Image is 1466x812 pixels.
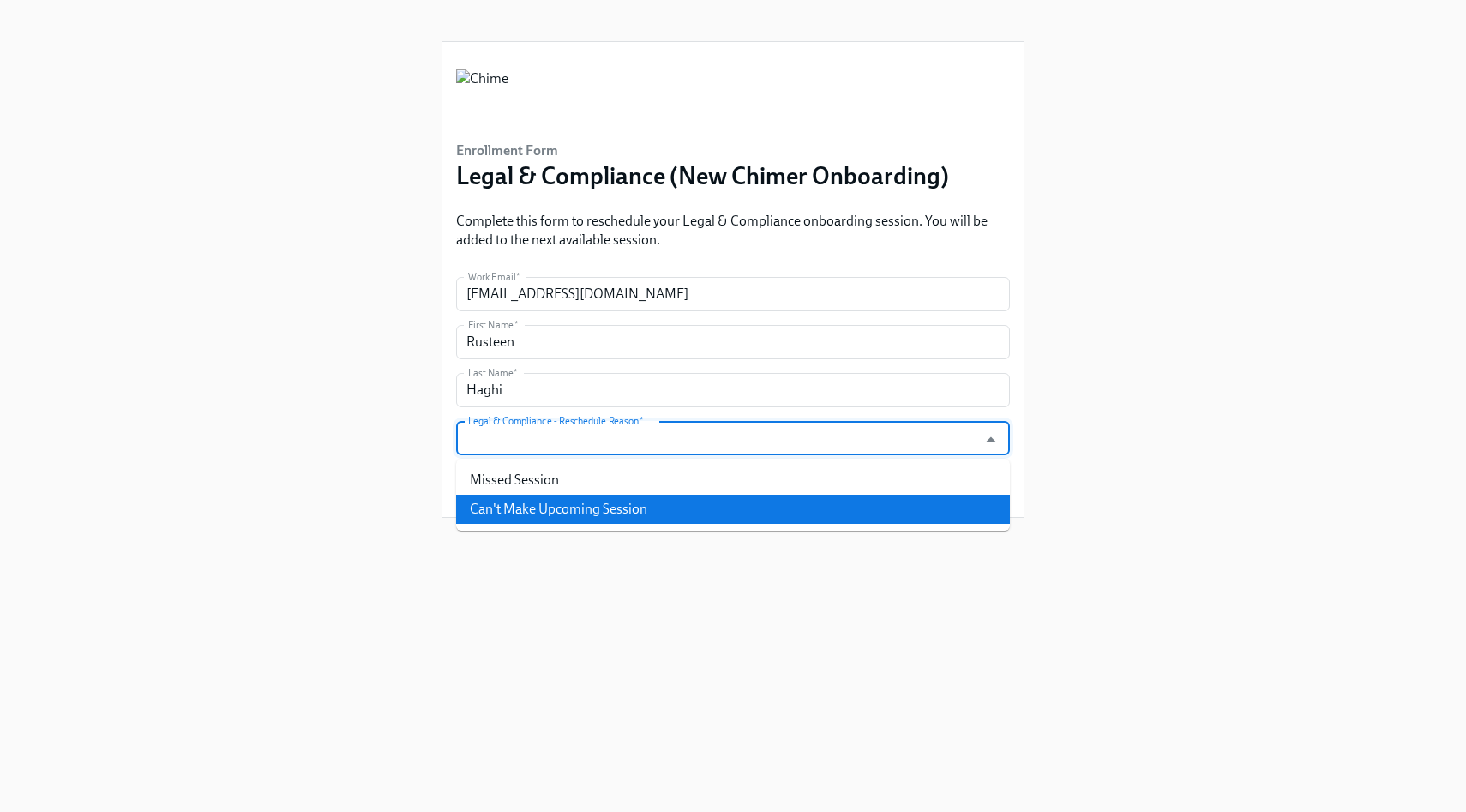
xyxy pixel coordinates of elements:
[456,141,949,160] h6: Enrollment Form
[977,426,1004,453] button: Close
[456,212,1010,250] p: Complete this form to reschedule your Legal & Compliance onboarding session. You will be added to...
[456,160,949,191] h3: Legal & Compliance (New Chimer Onboarding)
[456,69,508,121] img: Chime
[456,495,1010,524] li: Can't Make Upcoming Session
[456,466,1010,495] li: Missed Session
